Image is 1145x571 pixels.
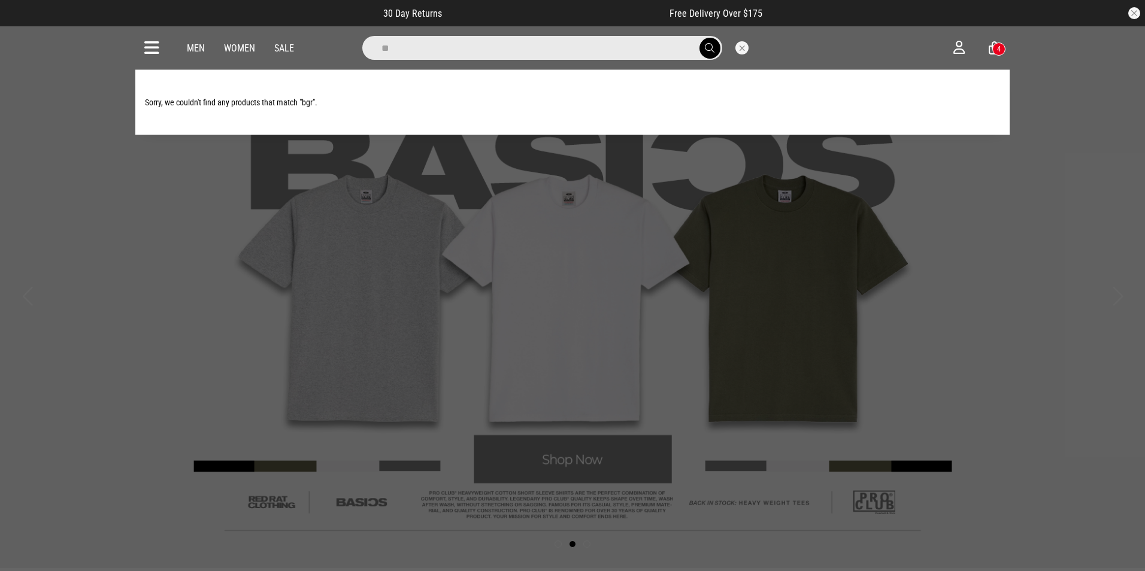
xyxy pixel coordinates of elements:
[145,98,1000,107] p: Sorry, we couldn't find any products that match "bgr".
[10,5,46,41] button: Open LiveChat chat widget
[466,7,646,19] iframe: Customer reviews powered by Trustpilot
[187,42,205,54] a: Men
[224,42,255,54] a: Women
[670,8,762,19] span: Free Delivery Over $175
[274,42,294,54] a: Sale
[735,41,749,54] button: Close search
[997,45,1001,53] div: 4
[989,42,1000,54] a: 4
[383,8,442,19] span: 30 Day Returns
